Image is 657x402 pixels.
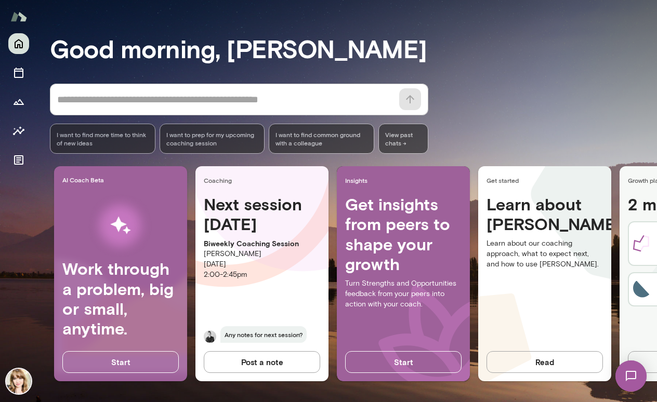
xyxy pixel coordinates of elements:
[269,124,374,154] div: I want to find common ground with a colleague
[487,238,603,270] p: Learn about our coaching approach, what to expect next, and how to use [PERSON_NAME].
[204,194,320,234] h4: Next session [DATE]
[204,351,320,373] button: Post a note
[204,259,320,270] p: [DATE]
[57,130,149,147] span: I want to find more time to think of new ideas
[204,270,320,280] p: 2:00 - 2:45pm
[275,130,367,147] span: I want to find common ground with a colleague
[345,351,462,373] button: Start
[50,34,657,63] h3: Good morning, [PERSON_NAME]
[10,7,27,26] img: Mento
[487,351,603,373] button: Read
[204,238,320,249] p: Biweekly Coaching Session
[487,176,607,184] span: Get started
[62,259,179,339] h4: Work through a problem, big or small, anytime.
[8,62,29,83] button: Sessions
[345,194,462,274] h4: Get insights from peers to shape your growth
[160,124,265,154] div: I want to prep for my upcoming coaching session
[74,193,167,259] img: AI Workflows
[166,130,258,147] span: I want to prep for my upcoming coaching session
[204,330,216,343] img: Tré
[6,369,31,394] img: Ellie Stills
[204,249,320,259] p: [PERSON_NAME]
[345,278,462,310] p: Turn Strengths and Opportunities feedback from your peers into action with your coach.
[8,150,29,170] button: Documents
[220,326,307,343] span: Any notes for next session?
[50,124,155,154] div: I want to find more time to think of new ideas
[487,194,603,234] h4: Learn about [PERSON_NAME]
[8,120,29,141] button: Insights
[8,33,29,54] button: Home
[378,124,428,154] span: View past chats ->
[62,351,179,373] button: Start
[345,176,466,184] span: Insights
[8,91,29,112] button: Growth Plan
[62,176,183,184] span: AI Coach Beta
[204,176,324,184] span: Coaching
